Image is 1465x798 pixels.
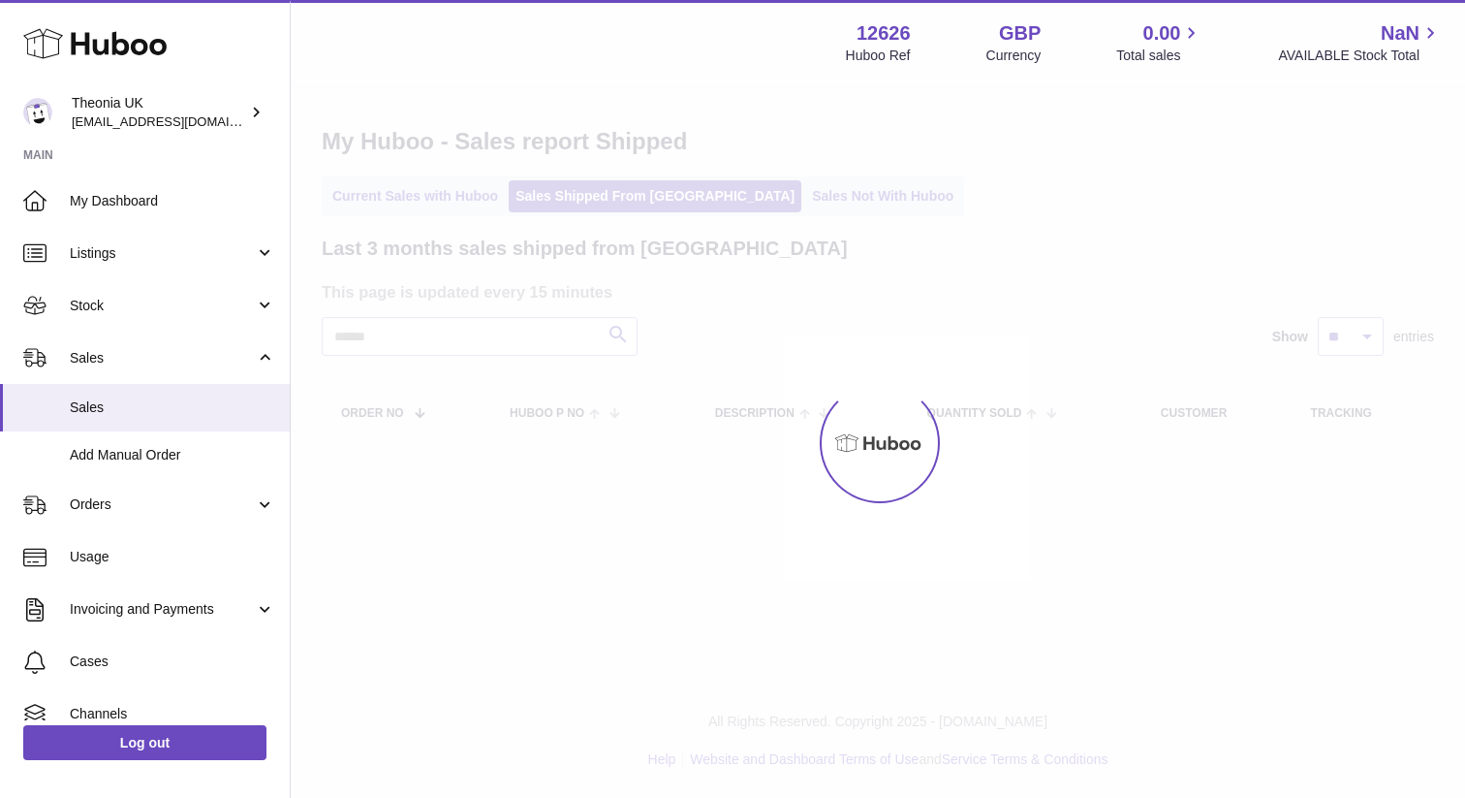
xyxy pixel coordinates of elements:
span: NaN [1381,20,1419,47]
span: 0.00 [1143,20,1181,47]
span: Channels [70,705,275,723]
span: Sales [70,399,275,417]
span: AVAILABLE Stock Total [1278,47,1442,65]
span: Orders [70,495,255,514]
img: info@theonia.co.uk [23,98,52,127]
span: Cases [70,653,275,671]
span: Usage [70,548,275,566]
span: My Dashboard [70,192,275,210]
strong: GBP [999,20,1041,47]
span: Invoicing and Payments [70,600,255,619]
span: Add Manual Order [70,446,275,464]
div: Currency [986,47,1042,65]
span: Sales [70,349,255,367]
span: Stock [70,297,255,315]
div: Huboo Ref [846,47,911,65]
div: Theonia UK [72,94,246,131]
span: Total sales [1116,47,1202,65]
strong: 12626 [857,20,911,47]
a: NaN AVAILABLE Stock Total [1278,20,1442,65]
a: Log out [23,725,266,760]
span: [EMAIL_ADDRESS][DOMAIN_NAME] [72,113,285,129]
span: Listings [70,244,255,263]
a: 0.00 Total sales [1116,20,1202,65]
